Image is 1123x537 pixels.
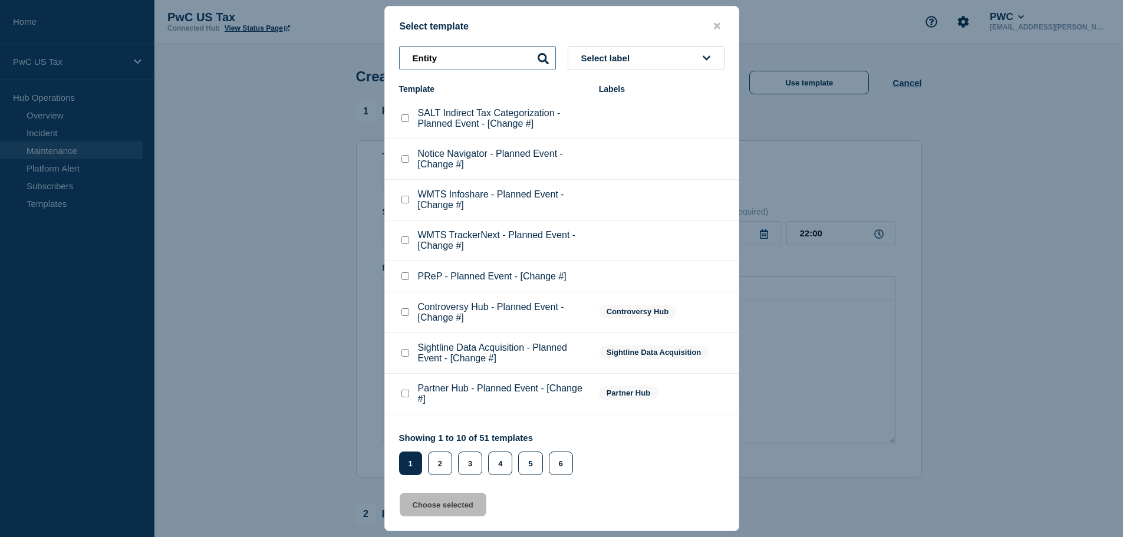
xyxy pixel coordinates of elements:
button: Select label [568,46,724,70]
button: 4 [488,452,512,475]
button: 6 [549,452,573,475]
p: Partner Hub - Planned Event - [Change #] [418,383,587,404]
p: SALT Indirect Tax Categorization - Planned Event - [Change #] [418,108,587,129]
span: Select label [581,53,635,63]
input: SALT Indirect Tax Categorization - Planned Event - [Change #] checkbox [401,114,409,122]
input: Partner Hub - Planned Event - [Change #] checkbox [401,390,409,397]
input: Sightline Data Acquisition - Planned Event - [Change #] checkbox [401,349,409,357]
div: Select template [385,21,739,32]
button: Choose selected [400,493,486,516]
input: WMTS Infoshare - Planned Event - [Change #] checkbox [401,196,409,203]
p: Sightline Data Acquisition - Planned Event - [Change #] [418,342,587,364]
input: Search templates & labels [399,46,556,70]
input: PReP - Planned Event - [Change #] checkbox [401,272,409,280]
p: PReP - Planned Event - [Change #] [418,271,567,282]
input: Controversy Hub - Planned Event - [Change #] checkbox [401,308,409,316]
p: WMTS Infoshare - Planned Event - [Change #] [418,189,587,210]
button: 1 [399,452,422,475]
span: Controversy Hub [599,305,676,318]
button: close button [710,21,724,32]
div: Template [399,84,587,94]
input: WMTS TrackerNext - Planned Event - [Change #] checkbox [401,236,409,244]
div: Labels [599,84,724,94]
span: Partner Hub [599,386,658,400]
p: Showing 1 to 10 of 51 templates [399,433,579,443]
button: 5 [518,452,542,475]
p: Notice Navigator - Planned Event - [Change #] [418,149,587,170]
button: 3 [458,452,482,475]
button: 2 [428,452,452,475]
span: Sightline Data Acquisition [599,345,709,359]
input: Notice Navigator - Planned Event - [Change #] checkbox [401,155,409,163]
p: Controversy Hub - Planned Event - [Change #] [418,302,587,323]
p: WMTS TrackerNext - Planned Event - [Change #] [418,230,587,251]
